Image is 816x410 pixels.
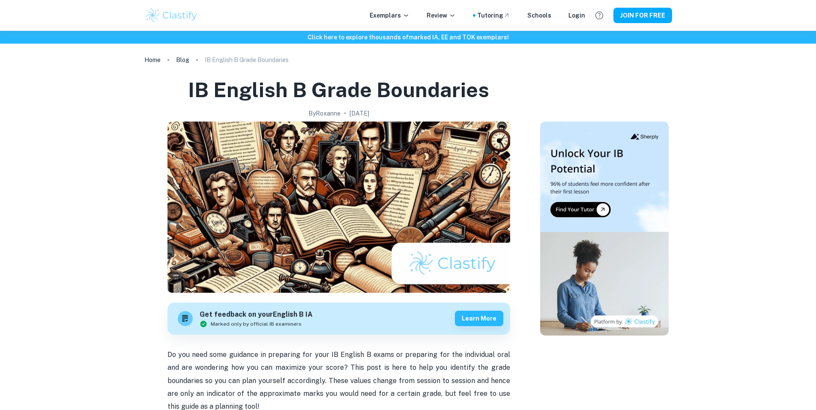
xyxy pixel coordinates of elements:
[477,11,510,20] a: Tutoring
[167,303,510,335] a: Get feedback on yourEnglish B IAMarked only by official IB examinersLearn more
[455,311,503,326] button: Learn more
[350,109,369,118] h2: [DATE]
[427,11,456,20] p: Review
[344,109,346,118] p: •
[592,8,607,23] button: Help and Feedback
[144,54,161,66] a: Home
[613,8,672,23] button: JOIN FOR FREE
[568,11,585,20] a: Login
[370,11,409,20] p: Exemplars
[167,122,510,293] img: IB English B Grade Boundaries cover image
[200,309,313,320] h6: Get feedback on your English B IA
[312,363,344,371] span: our score
[176,54,189,66] a: Blog
[211,320,302,328] span: Marked only by official IB examiners
[188,76,489,104] h1: IB English B Grade Boundaries
[527,11,551,20] a: Schools
[205,55,289,65] p: IB English B Grade Boundaries
[144,7,199,24] img: Clastify logo
[2,33,814,42] h6: Click here to explore thousands of marked IA, EE and TOK exemplars !
[308,109,341,118] h2: By Roxanne
[540,122,669,336] img: Thumbnail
